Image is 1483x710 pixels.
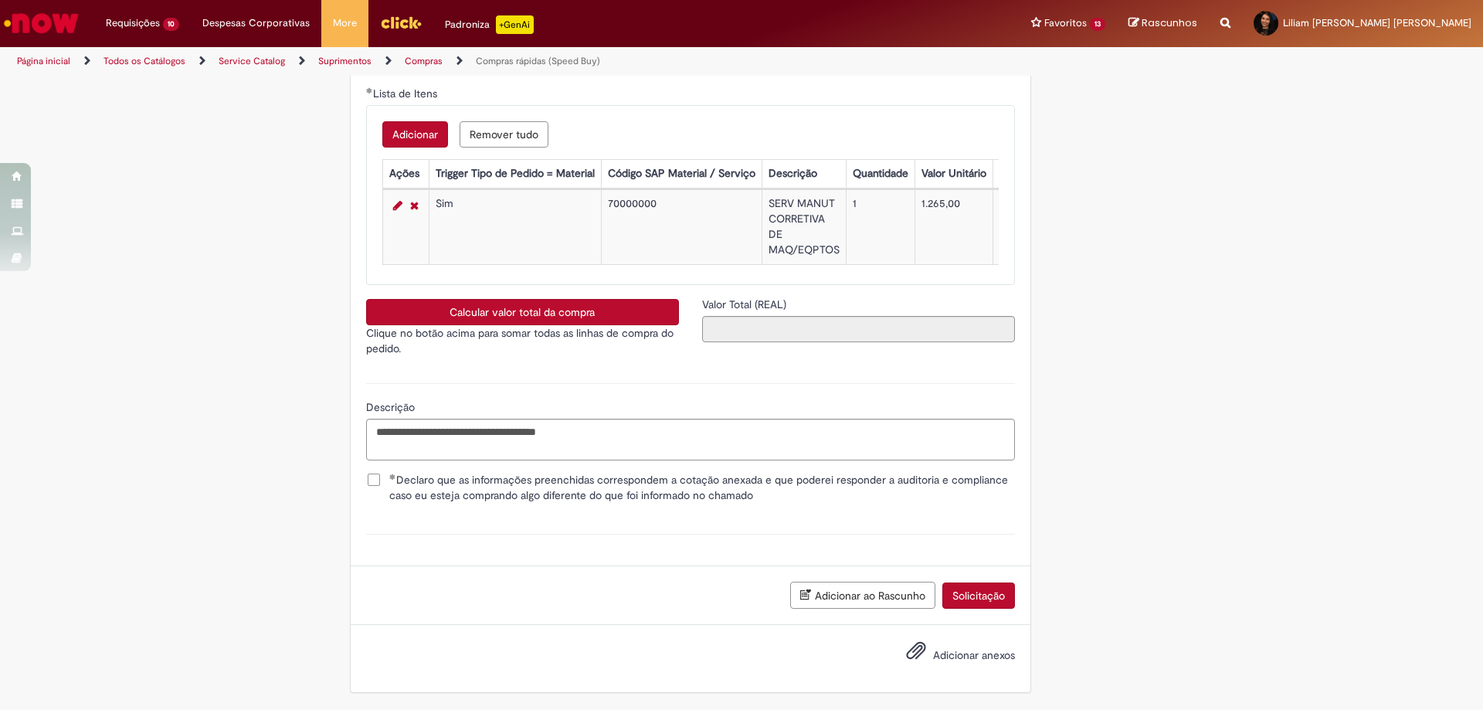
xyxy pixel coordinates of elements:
th: Código SAP Material / Serviço [601,160,762,189]
th: Trigger Tipo de Pedido = Material [429,160,601,189]
span: Requisições [106,15,160,31]
span: More [333,15,357,31]
td: 1 [846,190,915,265]
span: 10 [163,18,179,31]
span: Liliam [PERSON_NAME] [PERSON_NAME] [1283,16,1471,29]
button: Calcular valor total da compra [366,299,679,325]
th: Valor Unitário [915,160,993,189]
a: Editar Linha 1 [389,196,406,215]
div: Padroniza [445,15,534,34]
th: Valor Total Moeda [993,160,1091,189]
th: Ações [382,160,429,189]
textarea: Descrição [366,419,1015,460]
td: 1.265,00 [993,190,1091,265]
input: Valor Total (REAL) [702,316,1015,342]
span: Favoritos [1044,15,1087,31]
a: Remover linha 1 [406,196,423,215]
td: SERV MANUT CORRETIVA DE MAQ/EQPTOS [762,190,846,265]
td: Sim [429,190,601,265]
span: 13 [1090,18,1105,31]
span: Despesas Corporativas [202,15,310,31]
a: Todos os Catálogos [104,55,185,67]
td: 1.265,00 [915,190,993,265]
p: +GenAi [496,15,534,34]
button: Solicitação [942,583,1015,609]
button: Remove all rows for Lista de Itens [460,121,548,148]
a: Compras [405,55,443,67]
span: Somente leitura - Valor Total (REAL) [702,297,789,311]
span: Obrigatório Preenchido [366,87,373,93]
th: Descrição [762,160,846,189]
a: Rascunhos [1128,16,1197,31]
span: Adicionar anexos [933,648,1015,662]
span: Obrigatório Preenchido [389,474,396,480]
a: Compras rápidas (Speed Buy) [476,55,600,67]
label: Somente leitura - Valor Total (REAL) [702,297,789,312]
span: Lista de Itens [373,87,440,100]
a: Suprimentos [318,55,372,67]
img: click_logo_yellow_360x200.png [380,11,422,34]
button: Add a row for Lista de Itens [382,121,448,148]
span: Rascunhos [1142,15,1197,30]
span: Descrição [366,400,418,414]
button: Adicionar ao Rascunho [790,582,935,609]
a: Página inicial [17,55,70,67]
ul: Trilhas de página [12,47,977,76]
p: Clique no botão acima para somar todas as linhas de compra do pedido. [366,325,679,356]
img: ServiceNow [2,8,81,39]
span: Declaro que as informações preenchidas correspondem a cotação anexada e que poderei responder a a... [389,472,1015,503]
a: Service Catalog [219,55,285,67]
th: Quantidade [846,160,915,189]
button: Adicionar anexos [902,637,930,672]
td: 70000000 [601,190,762,265]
